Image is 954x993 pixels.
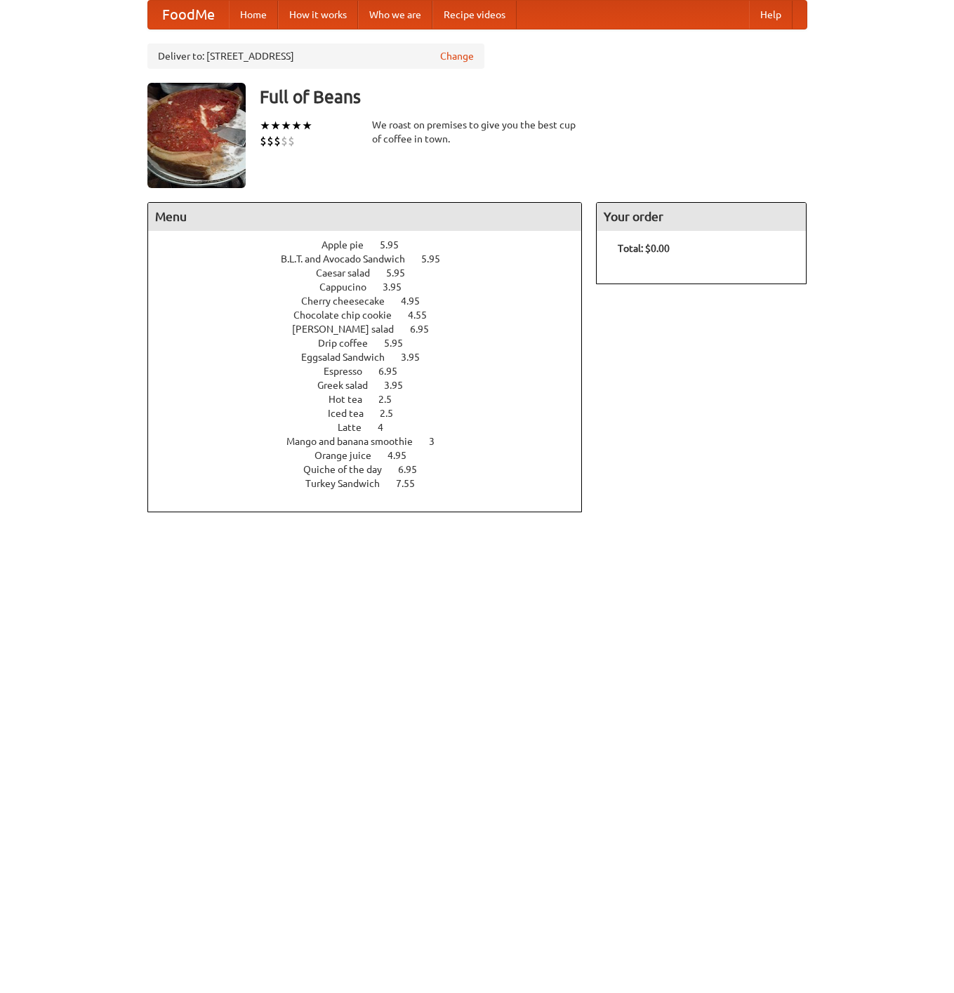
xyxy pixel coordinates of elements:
a: Latte 4 [338,422,409,433]
a: Chocolate chip cookie 4.55 [293,309,453,321]
span: 2.5 [378,394,406,405]
a: Cappucino 3.95 [319,281,428,293]
div: We roast on premises to give you the best cup of coffee in town. [372,118,583,146]
a: [PERSON_NAME] salad 6.95 [292,324,455,335]
a: FoodMe [148,1,229,29]
li: $ [288,133,295,149]
li: ★ [291,118,302,133]
span: 4 [378,422,397,433]
img: angular.jpg [147,83,246,188]
span: Iced tea [328,408,378,419]
span: 3.95 [401,352,434,363]
a: Iced tea 2.5 [328,408,419,419]
span: 6.95 [378,366,411,377]
span: Chocolate chip cookie [293,309,406,321]
span: 4.95 [401,295,434,307]
span: 7.55 [396,478,429,489]
h4: Menu [148,203,582,231]
span: Cappucino [319,281,380,293]
span: Latte [338,422,376,433]
li: ★ [281,118,291,133]
span: 6.95 [398,464,431,475]
a: Cherry cheesecake 4.95 [301,295,446,307]
a: Greek salad 3.95 [317,380,429,391]
li: $ [260,133,267,149]
li: $ [274,133,281,149]
li: $ [267,133,274,149]
a: Home [229,1,278,29]
span: Caesar salad [316,267,384,279]
a: Change [440,49,474,63]
a: Drip coffee 5.95 [318,338,429,349]
a: Quiche of the day 6.95 [303,464,443,475]
span: 4.95 [387,450,420,461]
a: Hot tea 2.5 [329,394,418,405]
span: 5.95 [380,239,413,251]
span: Drip coffee [318,338,382,349]
span: 6.95 [410,324,443,335]
span: Cherry cheesecake [301,295,399,307]
span: 3 [429,436,449,447]
a: Eggsalad Sandwich 3.95 [301,352,446,363]
a: Espresso 6.95 [324,366,423,377]
li: ★ [270,118,281,133]
span: Apple pie [322,239,378,251]
a: Apple pie 5.95 [322,239,425,251]
h3: Full of Beans [260,83,807,111]
a: B.L.T. and Avocado Sandwich 5.95 [281,253,466,265]
span: 3.95 [383,281,416,293]
a: Orange juice 4.95 [314,450,432,461]
a: Mango and banana smoothie 3 [286,436,461,447]
span: 4.55 [408,309,441,321]
li: ★ [260,118,270,133]
span: B.L.T. and Avocado Sandwich [281,253,419,265]
a: How it works [278,1,358,29]
span: Eggsalad Sandwich [301,352,399,363]
span: Hot tea [329,394,376,405]
span: 3.95 [384,380,417,391]
span: 5.95 [386,267,419,279]
a: Turkey Sandwich 7.55 [305,478,441,489]
a: Recipe videos [432,1,517,29]
span: 5.95 [384,338,417,349]
span: [PERSON_NAME] salad [292,324,408,335]
a: Who we are [358,1,432,29]
span: Greek salad [317,380,382,391]
span: 2.5 [380,408,407,419]
span: Espresso [324,366,376,377]
span: Quiche of the day [303,464,396,475]
div: Deliver to: [STREET_ADDRESS] [147,44,484,69]
li: $ [281,133,288,149]
span: Mango and banana smoothie [286,436,427,447]
span: 5.95 [421,253,454,265]
span: Orange juice [314,450,385,461]
a: Caesar salad 5.95 [316,267,431,279]
span: Turkey Sandwich [305,478,394,489]
b: Total: $0.00 [618,243,670,254]
h4: Your order [597,203,806,231]
a: Help [749,1,793,29]
li: ★ [302,118,312,133]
